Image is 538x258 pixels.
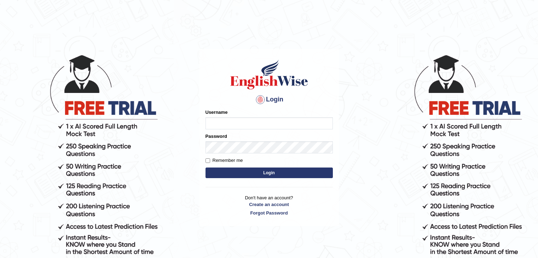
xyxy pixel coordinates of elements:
input: Remember me [206,158,210,163]
button: Login [206,168,333,178]
a: Forgot Password [206,210,333,216]
label: Remember me [206,157,243,164]
p: Don't have an account? [206,194,333,216]
img: Logo of English Wise sign in for intelligent practice with AI [229,59,310,90]
h4: Login [206,94,333,105]
label: Username [206,109,228,116]
label: Password [206,133,227,140]
a: Create an account [206,201,333,208]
